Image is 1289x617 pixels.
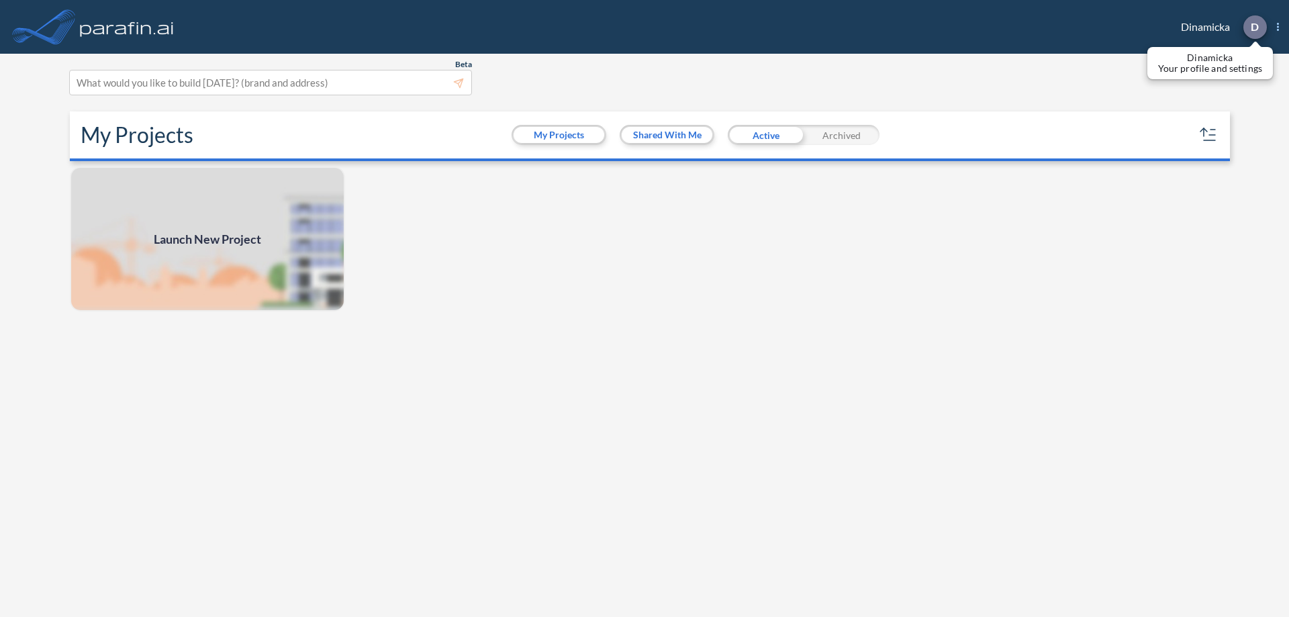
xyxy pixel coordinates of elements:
[1161,15,1279,39] div: Dinamicka
[622,127,712,143] button: Shared With Me
[70,167,345,312] img: add
[77,13,177,40] img: logo
[70,167,345,312] a: Launch New Project
[154,230,261,248] span: Launch New Project
[728,125,804,145] div: Active
[455,59,472,70] span: Beta
[1251,21,1259,33] p: D
[1198,124,1219,146] button: sort
[81,122,193,148] h2: My Projects
[514,127,604,143] button: My Projects
[1158,52,1262,63] p: Dinamicka
[1158,63,1262,74] p: Your profile and settings
[804,125,879,145] div: Archived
